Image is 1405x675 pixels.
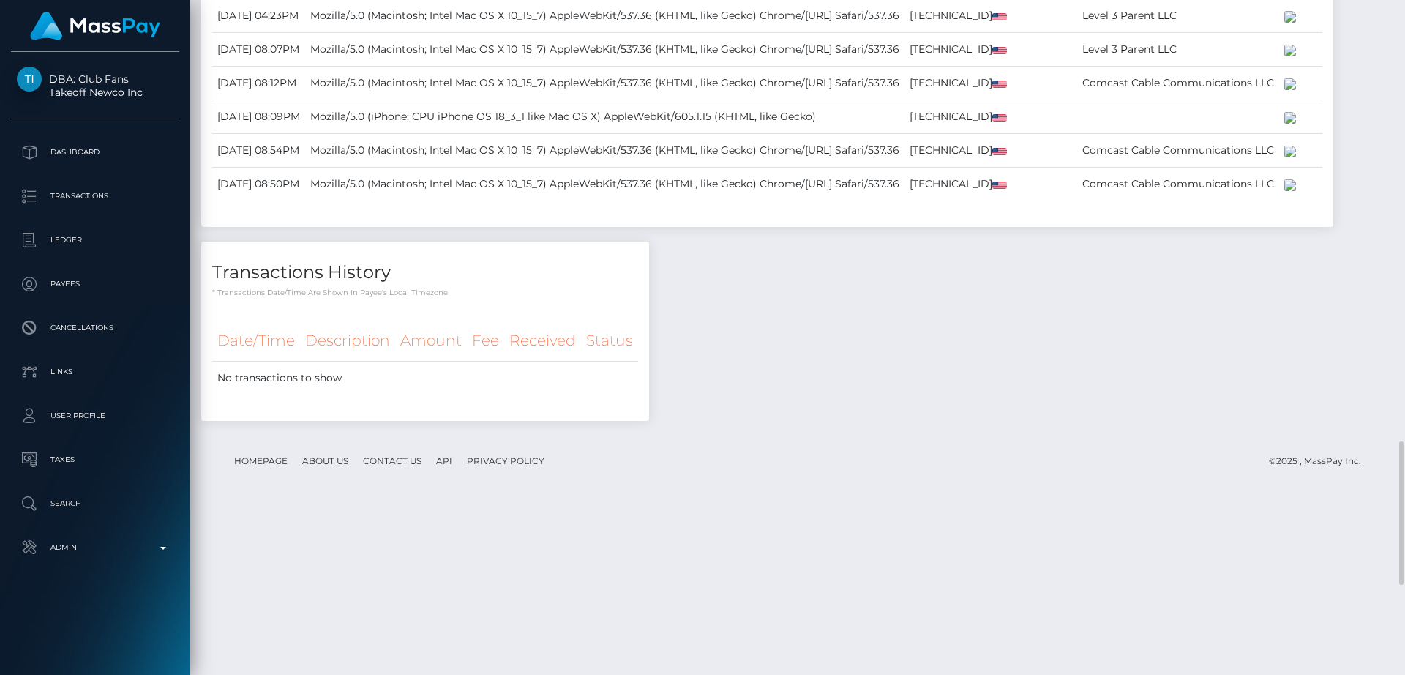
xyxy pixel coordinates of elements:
td: Level 3 Parent LLC [1077,33,1279,67]
p: User Profile [17,405,173,427]
p: Dashboard [17,141,173,163]
p: Transactions [17,185,173,207]
a: Transactions [11,178,179,215]
a: Homepage [228,450,293,472]
p: * Transactions date/time are shown in payee's local timezone [212,287,638,298]
td: Mozilla/5.0 (Macintosh; Intel Mac OS X 10_15_7) AppleWebKit/537.36 (KHTML, like Gecko) Chrome/[UR... [305,168,904,201]
a: API [430,450,458,472]
td: [DATE] 08:54PM [212,134,305,168]
td: [TECHNICAL_ID] [904,134,1012,168]
th: Description [300,321,395,361]
img: 200x100 [1284,112,1296,124]
p: Cancellations [17,317,173,339]
a: Search [11,485,179,522]
p: Admin [17,537,173,559]
a: Admin [11,529,179,566]
img: us.png [992,182,1007,190]
img: us.png [992,148,1007,156]
h4: Transactions History [212,260,638,286]
img: us.png [992,47,1007,55]
th: Status [581,321,638,361]
td: [TECHNICAL_ID] [904,100,1012,134]
img: 200x100 [1284,78,1296,90]
a: Privacy Policy [461,450,550,472]
div: © 2025 , MassPay Inc. [1269,453,1372,469]
a: Contact Us [357,450,427,472]
td: Comcast Cable Communications LLC [1077,134,1279,168]
td: Comcast Cable Communications LLC [1077,168,1279,201]
p: Links [17,361,173,383]
img: 200x100 [1284,11,1296,23]
td: Mozilla/5.0 (iPhone; CPU iPhone OS 18_3_1 like Mac OS X) AppleWebKit/605.1.15 (KHTML, like Gecko) [305,100,904,134]
p: Search [17,493,173,515]
th: Amount [395,321,467,361]
td: [TECHNICAL_ID] [904,168,1012,201]
a: User Profile [11,398,179,434]
a: Payees [11,266,179,302]
span: DBA: Club Fans Takeoff Newco Inc [11,72,179,99]
img: 200x100 [1284,179,1296,191]
a: Links [11,354,179,390]
p: Ledger [17,229,173,251]
td: Mozilla/5.0 (Macintosh; Intel Mac OS X 10_15_7) AppleWebKit/537.36 (KHTML, like Gecko) Chrome/[UR... [305,67,904,100]
td: [DATE] 08:12PM [212,67,305,100]
th: Date/Time [212,321,300,361]
td: [DATE] 08:07PM [212,33,305,67]
p: Taxes [17,449,173,471]
a: Ledger [11,222,179,258]
th: Received [504,321,581,361]
img: Takeoff Newco Inc [17,67,42,92]
img: 200x100 [1284,45,1296,56]
td: [TECHNICAL_ID] [904,67,1012,100]
td: Mozilla/5.0 (Macintosh; Intel Mac OS X 10_15_7) AppleWebKit/537.36 (KHTML, like Gecko) Chrome/[UR... [305,33,904,67]
a: About Us [296,450,354,472]
td: Comcast Cable Communications LLC [1077,67,1279,100]
td: [DATE] 08:50PM [212,168,305,201]
td: [DATE] 08:09PM [212,100,305,134]
img: us.png [992,81,1007,89]
a: Cancellations [11,310,179,346]
a: Dashboard [11,134,179,171]
p: Payees [17,273,173,295]
th: Fee [467,321,504,361]
td: [TECHNICAL_ID] [904,33,1012,67]
img: us.png [992,13,1007,21]
img: us.png [992,114,1007,122]
img: MassPay Logo [30,12,160,40]
img: 200x100 [1284,146,1296,157]
a: Taxes [11,441,179,478]
td: Mozilla/5.0 (Macintosh; Intel Mac OS X 10_15_7) AppleWebKit/537.36 (KHTML, like Gecko) Chrome/[UR... [305,134,904,168]
td: No transactions to show [212,361,638,395]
